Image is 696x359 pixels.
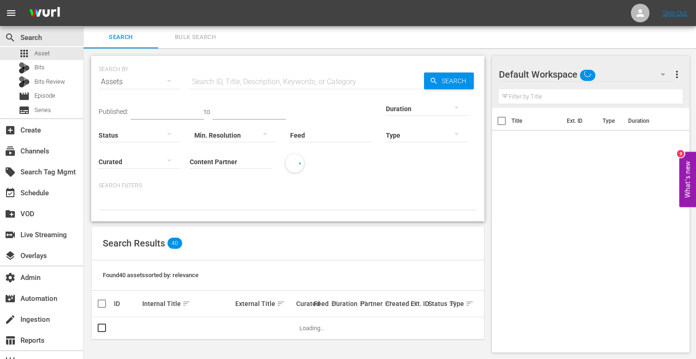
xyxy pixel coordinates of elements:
th: Type [597,108,623,134]
img: ans4CAIJ8jUAAAAAAAAAAAAAAAAAAAAAAAAgQb4GAAAAAAAAAAAAAAAAAAAAAAAAJMjXAAAAAAAAAAAAAAAAAAAAAAAAgAT5G... [22,2,67,24]
div: Internal Title [142,298,232,309]
th: Duration [623,108,678,134]
div: Feed [314,298,329,309]
span: Search Results [103,238,165,249]
span: Series [19,105,30,116]
span: Loading... [299,325,325,332]
span: Found 40 assets sorted by: relevance [103,272,199,279]
span: Episode [19,91,30,102]
span: Bits Review [34,77,65,86]
span: Series [34,106,51,115]
div: Bits Review [19,76,30,87]
a: Sign Out [663,9,687,17]
span: Episode [34,91,55,100]
div: Bits [19,62,30,73]
th: Ext. ID [561,108,597,134]
div: 9 [677,150,684,158]
button: Search [424,73,474,89]
span: Admin [5,272,16,283]
span: Bulk Search [164,32,227,43]
span: Search [438,73,474,89]
span: Bits [34,63,45,72]
p: Search Filters: [99,182,477,190]
div: Duration [332,298,358,309]
div: Default Workspace [499,61,675,87]
span: menu [6,7,17,19]
div: Partner [360,298,383,309]
span: sort [182,299,191,308]
div: External Title [235,298,293,309]
th: Title [511,108,561,134]
div: ID [114,300,139,307]
span: VOD [5,208,16,219]
span: Published: [99,108,128,115]
span: Schedule [5,187,16,199]
span: Asset [19,48,30,59]
span: 40 [167,238,182,249]
span: to [204,108,210,115]
div: Assets [99,69,180,95]
span: Overlays [5,250,16,261]
span: Reports [5,335,16,346]
span: more_vert [671,69,683,80]
span: Asset [34,49,50,58]
span: Automation [5,293,16,304]
span: Search [89,32,152,43]
button: Open Feedback Widget [679,152,696,207]
div: Ext. ID [411,300,425,307]
div: Status [428,298,447,309]
span: sort [277,299,285,308]
span: Live Streaming [5,229,16,240]
div: Type [450,298,461,309]
div: Curated [296,300,311,307]
span: Create [5,125,16,136]
span: Ingestion [5,314,16,325]
span: Search [5,32,16,43]
span: Search Tag Mgmt [5,166,16,178]
div: Created [385,298,408,309]
span: Channels [5,146,16,157]
button: more_vert [671,63,683,86]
